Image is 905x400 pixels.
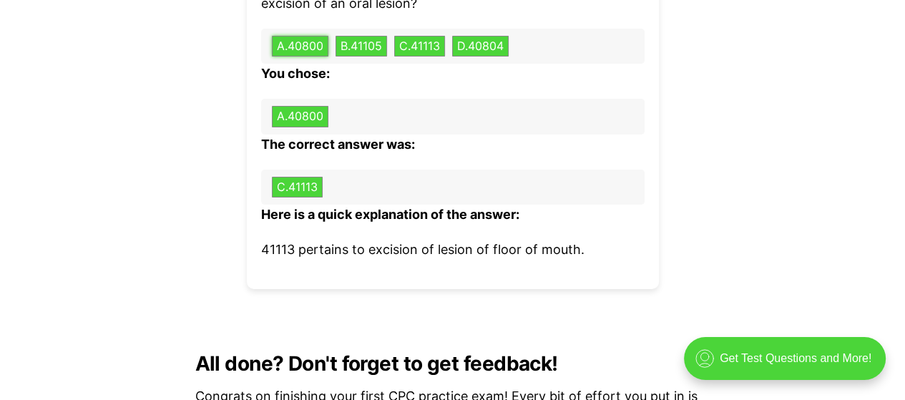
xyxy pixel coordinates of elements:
[394,36,445,57] button: C.41113
[261,240,645,260] p: 41113 pertains to excision of lesion of floor of mouth.
[261,137,415,152] b: The correct answer was:
[272,177,323,198] button: C.41113
[261,66,330,81] b: You chose:
[195,352,710,375] h2: All done? Don't forget to get feedback!
[672,330,905,400] iframe: portal-trigger
[272,106,328,127] button: A.40800
[336,36,387,57] button: B.41105
[452,36,509,57] button: D.40804
[261,207,519,222] b: Here is a quick explanation of the answer:
[272,36,328,57] button: A.40800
